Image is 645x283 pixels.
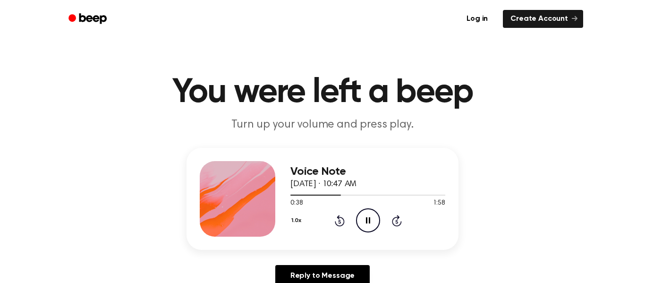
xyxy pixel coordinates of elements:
span: 1:58 [433,198,445,208]
h1: You were left a beep [81,76,564,110]
p: Turn up your volume and press play. [141,117,504,133]
a: Log in [457,8,497,30]
h3: Voice Note [290,165,445,178]
span: [DATE] · 10:47 AM [290,180,356,189]
a: Beep [62,10,115,28]
span: 0:38 [290,198,303,208]
a: Create Account [503,10,583,28]
button: 1.0x [290,213,305,229]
